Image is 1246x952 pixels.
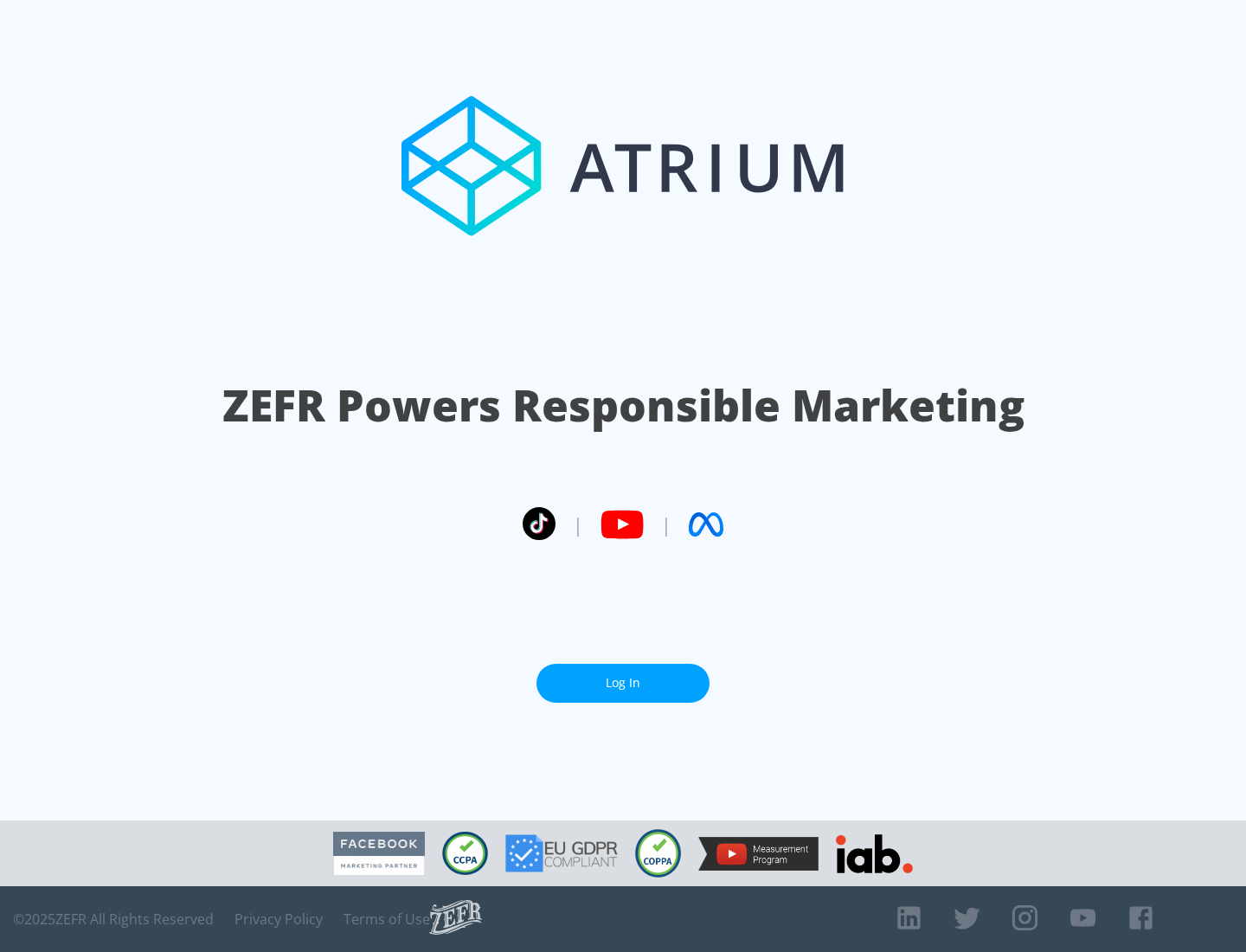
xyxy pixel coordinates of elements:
img: IAB [836,834,913,873]
span: © 2025 ZEFR All Rights Reserved [13,910,214,928]
img: YouTube Measurement Program [698,837,819,871]
a: Terms of Use [344,910,430,928]
img: GDPR Compliant [505,834,618,872]
a: Log In [536,664,710,703]
img: Facebook Marketing Partner [333,832,425,876]
span: | [661,511,671,537]
span: | [573,511,583,537]
img: CCPA Compliant [442,832,488,875]
a: Privacy Policy [234,910,323,928]
h1: ZEFR Powers Responsible Marketing [222,376,1024,435]
img: COPPA Compliant [635,829,681,878]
